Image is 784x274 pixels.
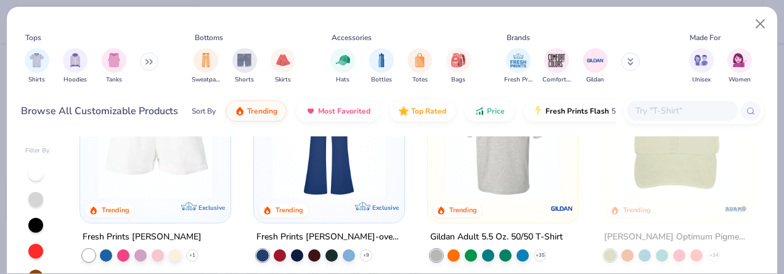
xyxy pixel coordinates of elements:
[390,101,455,122] button: Top Rated
[604,229,749,244] div: [PERSON_NAME] Optimum Pigment Dyed-Cap
[63,48,88,85] div: filter for Hoodies
[318,106,370,116] span: Most Favorited
[371,75,392,85] span: Bottles
[504,75,533,85] span: Fresh Prints
[509,51,528,70] img: Fresh Prints Image
[306,106,316,116] img: most_fav.gif
[487,106,505,116] span: Price
[733,53,747,67] img: Women Image
[199,53,213,67] img: Sweatpants Image
[25,48,49,85] div: filter for Shirts
[21,104,178,118] div: Browse All Customizable Products
[749,12,772,36] button: Close
[583,48,608,85] button: filter button
[694,53,708,67] img: Unisex Image
[235,106,245,116] img: trending.gif
[63,75,87,85] span: Hoodies
[392,85,518,198] img: d3640c6c-b7cc-437e-9c32-b4e0b5864f30
[107,53,121,67] img: Tanks Image
[332,32,372,43] div: Accessories
[504,48,533,85] div: filter for Fresh Prints
[336,75,349,85] span: Hats
[399,106,409,116] img: TopRated.gif
[330,48,355,85] button: filter button
[413,53,427,67] img: Totes Image
[198,203,225,211] span: Exclusive
[256,229,402,244] div: Fresh Prints [PERSON_NAME]-over Flared Pants
[363,251,369,259] span: + 9
[336,53,350,67] img: Hats Image
[692,75,711,85] span: Unisex
[192,48,220,85] div: filter for Sweatpants
[547,51,566,70] img: Comfort Colors Image
[247,106,277,116] span: Trending
[63,48,88,85] button: filter button
[189,251,195,259] span: + 1
[535,251,544,259] span: + 35
[412,75,428,85] span: Totes
[533,106,543,116] img: flash.gif
[586,75,604,85] span: Gildan
[237,53,251,67] img: Shorts Image
[232,48,257,85] button: filter button
[440,85,566,198] img: eb8a7d79-df70-4ae7-9864-15be3eca354a
[542,75,571,85] span: Comfort Colors
[375,53,388,67] img: Bottles Image
[275,75,291,85] span: Skirts
[690,32,721,43] div: Made For
[407,48,432,85] div: filter for Totes
[25,48,49,85] button: filter button
[30,53,44,67] img: Shirts Image
[507,32,530,43] div: Brands
[106,75,122,85] span: Tanks
[723,196,748,220] img: Adams logo
[430,229,563,244] div: Gildan Adult 5.5 Oz. 50/50 T-Shirt
[586,51,605,70] img: Gildan Image
[729,75,751,85] span: Women
[235,75,254,85] span: Shorts
[411,106,446,116] span: Top Rated
[689,48,714,85] button: filter button
[102,48,126,85] button: filter button
[271,48,295,85] div: filter for Skirts
[465,101,514,122] button: Price
[83,229,202,244] div: Fresh Prints [PERSON_NAME]
[28,75,45,85] span: Shirts
[92,85,218,198] img: e03c1d32-1478-43eb-b197-8e0c1ae2b0d4
[266,85,392,198] img: f981a934-f33f-4490-a3ad-477cd5e6773b
[542,48,571,85] div: filter for Comfort Colors
[276,53,290,67] img: Skirts Image
[451,53,465,67] img: Bags Image
[25,32,41,43] div: Tops
[614,85,740,198] img: 5bced5f3-53ea-498b-b5f0-228ec5730a9c
[727,48,752,85] div: filter for Women
[689,48,714,85] div: filter for Unisex
[192,106,216,117] div: Sort By
[192,48,220,85] button: filter button
[226,101,287,122] button: Trending
[195,32,223,43] div: Bottoms
[504,48,533,85] button: filter button
[271,48,295,85] button: filter button
[611,104,657,118] span: 5 day delivery
[372,203,399,211] span: Exclusive
[407,48,432,85] button: filter button
[727,48,752,85] button: filter button
[451,75,465,85] span: Bags
[192,75,220,85] span: Sweatpants
[545,106,609,116] span: Fresh Prints Flash
[583,48,608,85] div: filter for Gildan
[330,48,355,85] div: filter for Hats
[524,101,666,122] button: Fresh Prints Flash5 day delivery
[565,85,691,198] img: 91159a56-43a2-494b-b098-e2c28039eaf0
[68,53,82,67] img: Hoodies Image
[25,146,50,156] div: Filter By
[369,48,394,85] button: filter button
[296,101,380,122] button: Most Favorited
[542,48,571,85] button: filter button
[102,48,126,85] div: filter for Tanks
[634,104,729,118] input: Try "T-Shirt"
[446,48,471,85] div: filter for Bags
[709,251,718,259] span: + 34
[550,196,574,220] img: Gildan logo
